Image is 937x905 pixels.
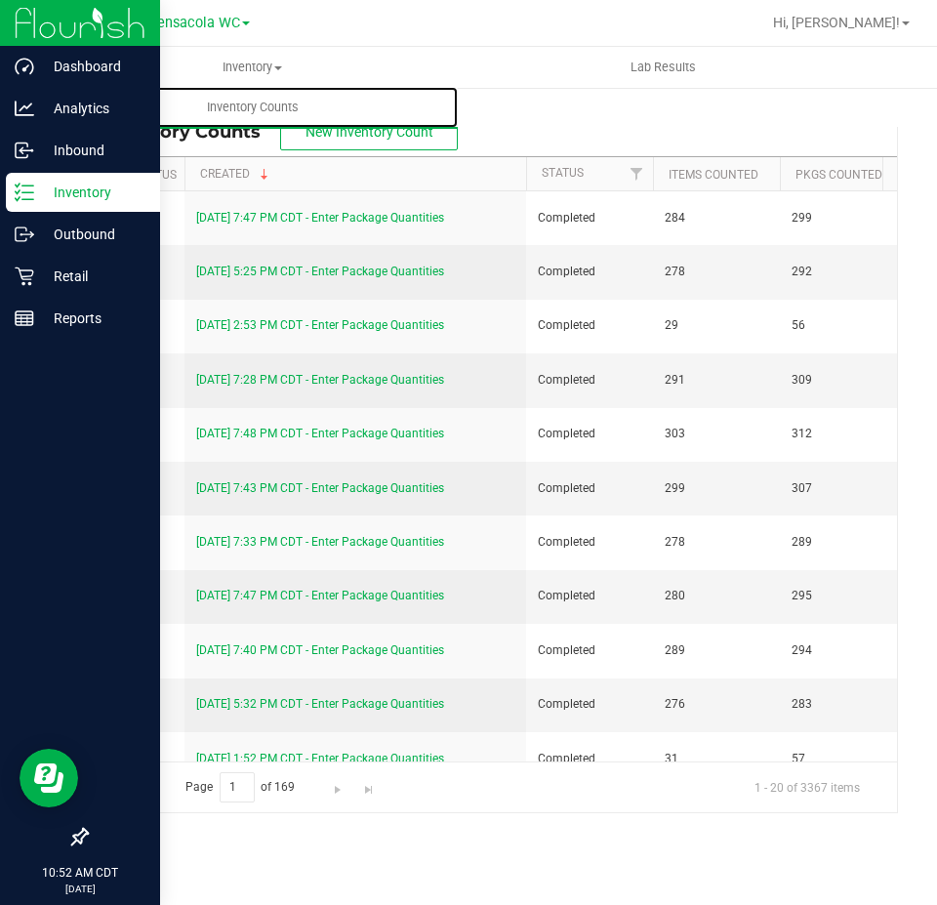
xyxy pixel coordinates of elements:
[665,641,768,660] span: 289
[538,695,641,714] span: Completed
[34,265,151,288] p: Retail
[458,47,869,88] a: Lab Results
[324,772,352,799] a: Go to the next page
[15,267,34,286] inline-svg: Retail
[280,113,458,150] button: New Inventory Count
[196,265,444,278] a: [DATE] 5:25 PM CDT - Enter Package Quantities
[15,141,34,160] inline-svg: Inbound
[34,55,151,78] p: Dashboard
[669,168,758,182] a: Items Counted
[196,589,444,602] a: [DATE] 7:47 PM CDT - Enter Package Quantities
[792,587,895,605] span: 295
[20,749,78,807] iframe: Resource center
[15,57,34,76] inline-svg: Dashboard
[15,309,34,328] inline-svg: Reports
[665,371,768,390] span: 291
[200,167,272,181] a: Created
[538,479,641,498] span: Completed
[34,181,151,204] p: Inventory
[665,263,768,281] span: 278
[792,750,895,768] span: 57
[34,223,151,246] p: Outbound
[792,695,895,714] span: 283
[665,425,768,443] span: 303
[792,533,895,552] span: 289
[196,481,444,495] a: [DATE] 7:43 PM CDT - Enter Package Quantities
[196,752,444,765] a: [DATE] 1:52 PM CDT - Enter Package Quantities
[665,750,768,768] span: 31
[354,772,383,799] a: Go to the last page
[538,641,641,660] span: Completed
[792,371,895,390] span: 309
[15,183,34,202] inline-svg: Inventory
[795,168,882,182] a: Pkgs Counted
[792,425,895,443] span: 312
[48,59,457,76] span: Inventory
[773,15,900,30] span: Hi, [PERSON_NAME]!
[102,121,280,143] span: Inventory Counts
[538,263,641,281] span: Completed
[542,166,584,180] a: Status
[15,99,34,118] inline-svg: Analytics
[665,533,768,552] span: 278
[181,99,325,116] span: Inventory Counts
[538,425,641,443] span: Completed
[792,316,895,335] span: 56
[169,772,311,802] span: Page of 169
[196,643,444,657] a: [DATE] 7:40 PM CDT - Enter Package Quantities
[148,15,240,31] span: Pensacola WC
[621,157,653,190] a: Filter
[538,587,641,605] span: Completed
[604,59,722,76] span: Lab Results
[34,97,151,120] p: Analytics
[196,427,444,440] a: [DATE] 7:48 PM CDT - Enter Package Quantities
[665,316,768,335] span: 29
[9,864,151,882] p: 10:52 AM CDT
[47,47,458,88] a: Inventory
[538,371,641,390] span: Completed
[196,535,444,549] a: [DATE] 7:33 PM CDT - Enter Package Quantities
[792,479,895,498] span: 307
[665,209,768,227] span: 284
[196,318,444,332] a: [DATE] 2:53 PM CDT - Enter Package Quantities
[792,641,895,660] span: 294
[34,307,151,330] p: Reports
[538,533,641,552] span: Completed
[196,373,444,387] a: [DATE] 7:28 PM CDT - Enter Package Quantities
[665,695,768,714] span: 276
[306,124,433,140] span: New Inventory Count
[538,316,641,335] span: Completed
[34,139,151,162] p: Inbound
[792,209,895,227] span: 299
[196,697,444,711] a: [DATE] 5:32 PM CDT - Enter Package Quantities
[196,211,444,225] a: [DATE] 7:47 PM CDT - Enter Package Quantities
[220,772,255,802] input: 1
[739,772,876,802] span: 1 - 20 of 3367 items
[47,87,458,128] a: Inventory Counts
[792,263,895,281] span: 292
[665,479,768,498] span: 299
[9,882,151,896] p: [DATE]
[15,225,34,244] inline-svg: Outbound
[665,587,768,605] span: 280
[538,209,641,227] span: Completed
[538,750,641,768] span: Completed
